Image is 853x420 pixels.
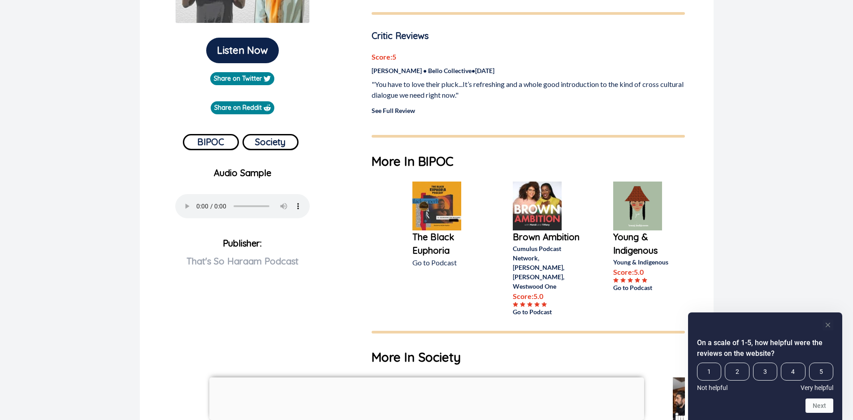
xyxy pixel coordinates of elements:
div: On a scale of 1-5, how helpful were the reviews on the website? Select an option from 1 to 5, wit... [697,363,833,391]
p: Critic Reviews [372,29,685,43]
a: Go to Podcast [513,307,585,316]
img: Young & Indigenous [613,182,662,230]
p: Go to Podcast [412,257,484,268]
button: Hide survey [823,320,833,330]
h1: More In Society [372,348,685,367]
span: 4 [781,363,805,381]
span: 5 [809,363,833,381]
a: See Full Review [372,107,415,114]
p: Young & Indigenous [613,257,685,267]
p: Score: 5.0 [613,267,685,277]
a: BIPOC [183,130,239,150]
a: Brown Ambition [513,230,585,244]
span: 1 [697,363,721,381]
p: Score: 5.0 [513,291,585,302]
span: That's So Haraam Podcast [186,255,299,267]
button: Listen Now [206,38,279,63]
span: Not helpful [697,384,727,391]
a: Share on Reddit [211,101,274,114]
iframe: Advertisement [209,377,644,418]
p: [PERSON_NAME] • Bello Collective • [DATE] [372,66,685,75]
button: BIPOC [183,134,239,150]
a: Go to Podcast [613,283,685,292]
span: 3 [753,363,777,381]
span: Very helpful [801,384,833,391]
img: Brown Ambition [513,182,562,230]
img: The Black Euphoria [412,182,461,230]
p: Score: 5 [372,52,685,62]
a: The Black Euphoria [412,230,484,257]
span: 2 [725,363,749,381]
h1: More In BIPOC [372,152,685,171]
p: "You have to love their pluck...It’s refreshing and a whole good introduction to the kind of cros... [372,79,685,100]
p: Cumulus Podcast Network, [PERSON_NAME], [PERSON_NAME], Westwood One [513,244,585,291]
audio: Your browser does not support the audio element [175,194,310,218]
button: Next question [805,398,833,413]
button: Society [242,134,299,150]
p: Publisher: [147,234,338,299]
h2: On a scale of 1-5, how helpful were the reviews on the website? Select an option from 1 to 5, wit... [697,338,833,359]
a: Young & Indigenous [613,230,685,257]
div: On a scale of 1-5, how helpful were the reviews on the website? Select an option from 1 to 5, wit... [697,320,833,413]
a: Share on Twitter [210,72,274,85]
a: Society [242,130,299,150]
p: Audio Sample [147,166,338,180]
